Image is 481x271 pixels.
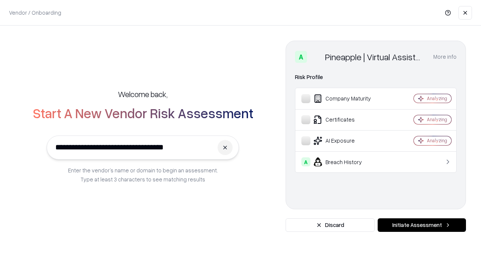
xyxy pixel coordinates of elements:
[325,51,424,63] div: Pineapple | Virtual Assistant Agency
[378,218,466,232] button: Initiate Assessment
[301,115,391,124] div: Certificates
[433,50,457,64] button: More info
[427,95,447,102] div: Analyzing
[68,166,218,184] p: Enter the vendor’s name or domain to begin an assessment. Type at least 3 characters to see match...
[427,137,447,144] div: Analyzing
[301,136,391,145] div: AI Exposure
[286,218,375,232] button: Discard
[9,9,61,17] p: Vendor / Onboarding
[295,73,457,82] div: Risk Profile
[33,105,253,120] h2: Start A New Vendor Risk Assessment
[295,51,307,63] div: A
[427,116,447,123] div: Analyzing
[301,94,391,103] div: Company Maturity
[118,89,168,99] h5: Welcome back,
[310,51,322,63] img: Pineapple | Virtual Assistant Agency
[301,157,391,166] div: Breach History
[301,157,310,166] div: A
